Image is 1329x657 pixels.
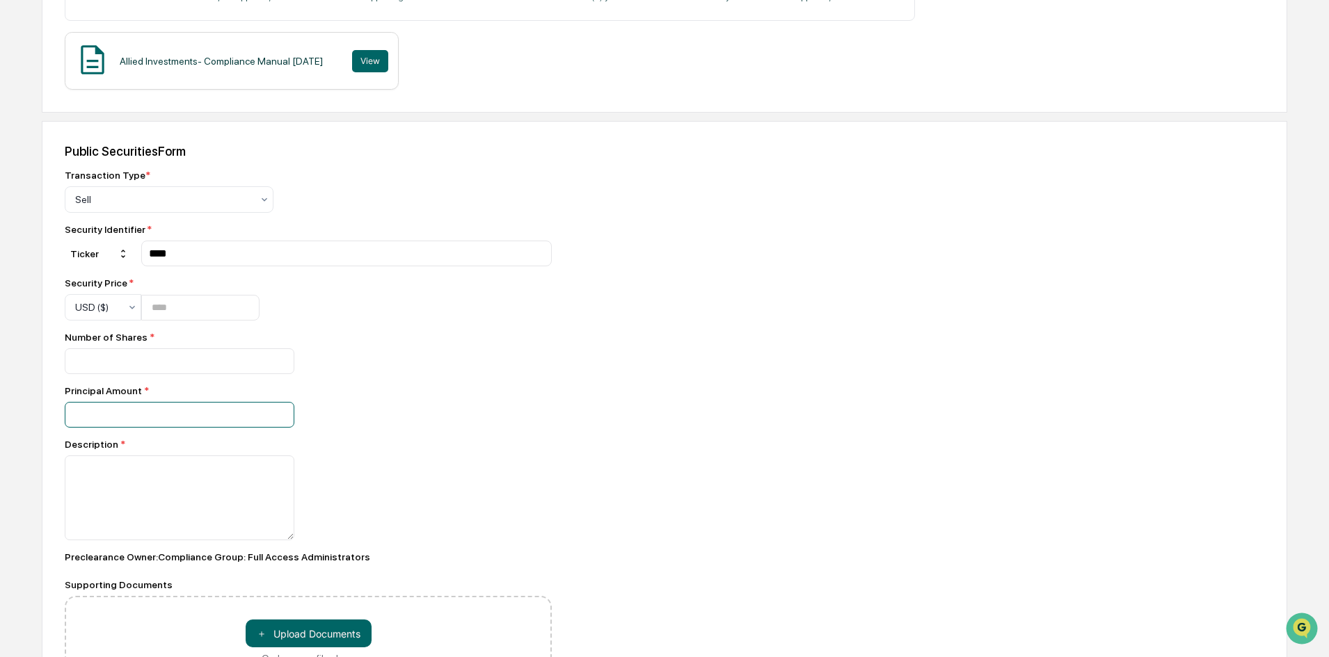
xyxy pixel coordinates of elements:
img: 1746055101610-c473b297-6a78-478c-a979-82029cc54cd1 [14,106,39,131]
div: 🖐️ [14,177,25,188]
a: Powered byPylon [98,235,168,246]
div: 🔎 [14,203,25,214]
span: ＋ [257,627,266,640]
div: Description [65,439,552,450]
div: Supporting Documents [65,579,552,590]
div: Public Securities Form [65,144,1264,159]
div: Number of Shares [65,332,552,343]
div: Transaction Type [65,170,150,181]
div: Preclearance Owner : Compliance Group: Full Access Administrators [65,551,552,562]
span: Attestations [115,175,173,189]
a: 🔎Data Lookup [8,196,93,221]
div: Allied Investments- Compliance Manual [DATE] [120,56,323,67]
button: Or drop your files here [246,619,372,647]
iframe: Open customer support [1284,611,1322,649]
span: Data Lookup [28,202,88,216]
a: 🖐️Preclearance [8,170,95,195]
div: Ticker [65,243,134,265]
div: Principal Amount [65,385,552,396]
div: 🗄️ [101,177,112,188]
a: 🗄️Attestations [95,170,178,195]
span: Pylon [138,236,168,246]
button: View [352,50,388,72]
span: Preclearance [28,175,90,189]
div: Security Identifier [65,224,552,235]
div: Start new chat [47,106,228,120]
p: How can we help? [14,29,253,51]
div: Security Price [65,277,260,289]
img: Document Icon [75,42,110,77]
button: Start new chat [237,111,253,127]
div: We're available if you need us! [47,120,176,131]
